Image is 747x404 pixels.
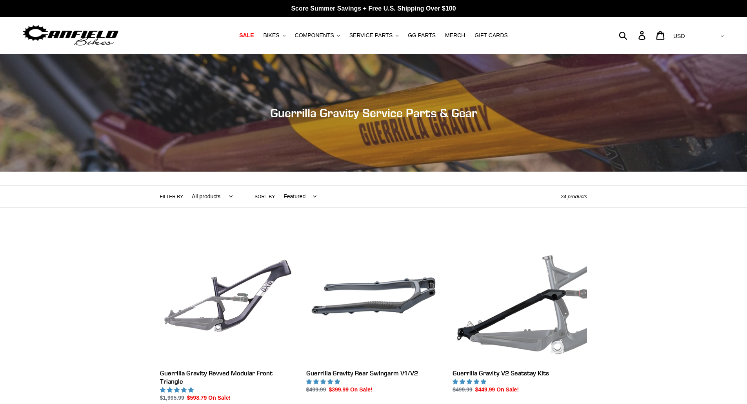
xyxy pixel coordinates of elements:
[295,32,334,39] span: COMPONENTS
[345,30,402,41] button: SERVICE PARTS
[474,32,508,39] span: GIFT CARDS
[259,30,289,41] button: BIKES
[441,30,469,41] a: MERCH
[623,27,643,44] input: Search
[160,193,184,200] label: Filter by
[22,23,120,48] img: Canfield Bikes
[561,194,587,199] span: 24 products
[471,30,512,41] a: GIFT CARDS
[408,32,436,39] span: GG PARTS
[404,30,440,41] a: GG PARTS
[445,32,465,39] span: MERCH
[349,32,393,39] span: SERVICE PARTS
[291,30,344,41] button: COMPONENTS
[239,32,254,39] span: SALE
[263,32,279,39] span: BIKES
[254,193,275,200] label: Sort by
[270,106,477,120] span: Guerrilla Gravity Service Parts & Gear
[235,30,258,41] a: SALE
